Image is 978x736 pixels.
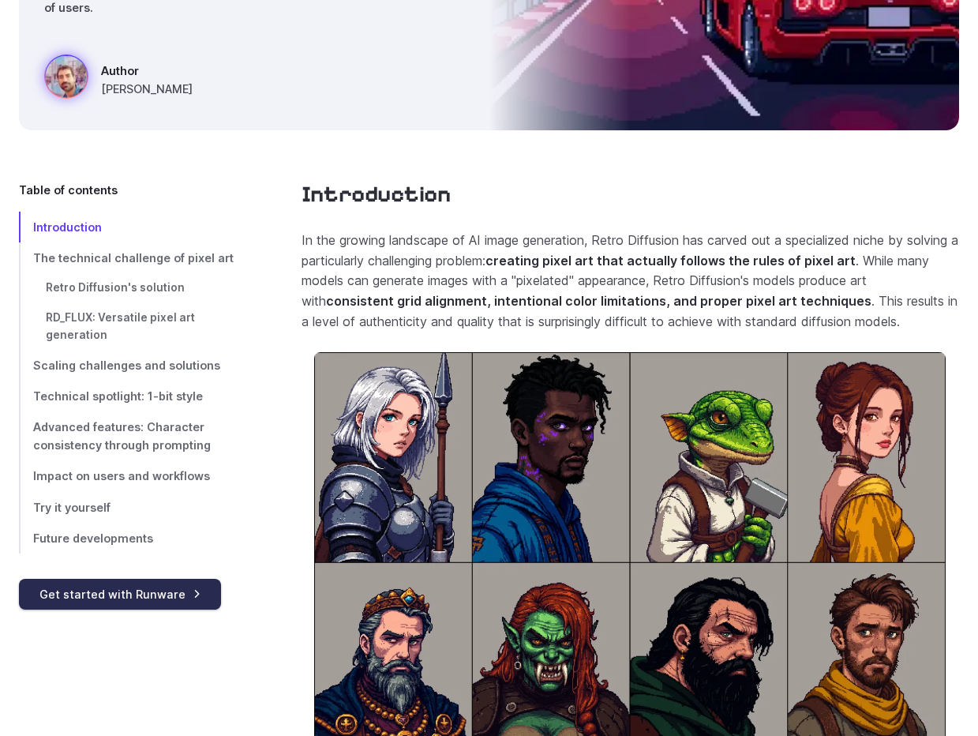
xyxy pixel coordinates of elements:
span: Technical spotlight: 1-bit style [33,389,203,403]
span: The technical challenge of pixel art [33,251,234,265]
span: Advanced features: Character consistency through prompting [33,420,211,452]
a: Introduction [19,212,251,242]
span: Future developments [33,531,153,545]
span: Table of contents [19,181,118,199]
span: Author [101,62,193,80]
a: a red sports car on a futuristic highway with a sunset and city skyline in the background, styled... [44,54,193,105]
a: Impact on users and workflows [19,460,251,491]
a: Get started with Runware [19,579,221,610]
a: Technical spotlight: 1-bit style [19,381,251,411]
span: [PERSON_NAME] [101,80,193,98]
p: In the growing landscape of AI image generation, Retro Diffusion has carved out a specialized nic... [302,231,959,332]
a: Retro Diffusion's solution [19,273,251,303]
a: Try it yourself [19,492,251,523]
span: Retro Diffusion's solution [46,281,185,294]
a: Scaling challenges and solutions [19,350,251,381]
span: Impact on users and workflows [33,469,210,483]
a: Advanced features: Character consistency through prompting [19,411,251,460]
span: Scaling challenges and solutions [33,359,220,372]
span: Introduction [33,220,102,234]
a: Future developments [19,523,251,554]
strong: creating pixel art that actually follows the rules of pixel art [485,253,856,268]
a: The technical challenge of pixel art [19,242,251,273]
span: RD_FLUX: Versatile pixel art generation [46,311,195,341]
a: Introduction [302,181,451,208]
a: RD_FLUX: Versatile pixel art generation [19,303,251,351]
span: Try it yourself [33,501,111,514]
strong: consistent grid alignment, intentional color limitations, and proper pixel art techniques [326,293,871,309]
